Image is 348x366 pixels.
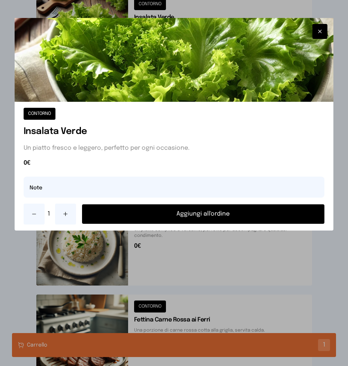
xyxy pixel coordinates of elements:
[24,126,325,138] h1: Insalata Verde
[24,159,325,168] span: 0€
[82,204,325,224] button: Aggiungi all'ordine
[48,210,52,219] span: 1
[15,18,334,102] img: Insalata Verde
[24,144,325,153] p: Un piatto fresco e leggero, perfetto per ogni occasione.
[24,108,55,120] button: CONTORNO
